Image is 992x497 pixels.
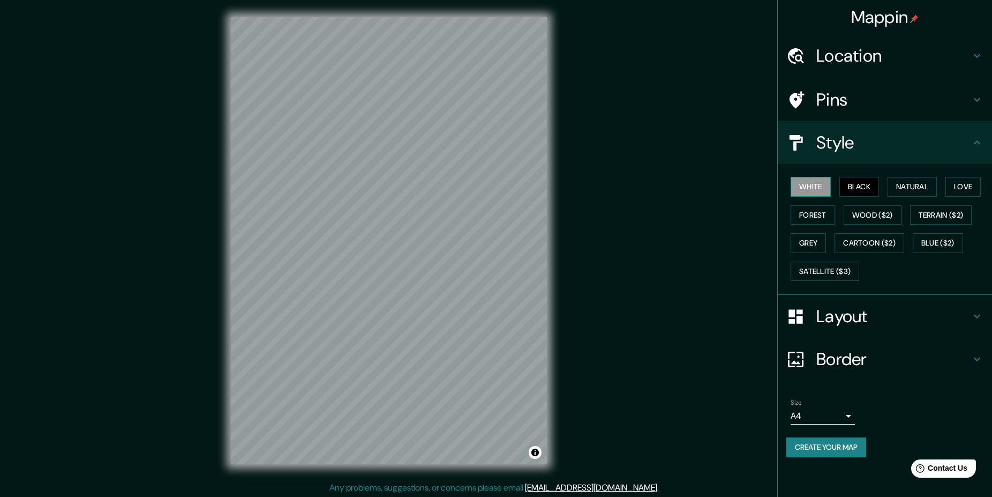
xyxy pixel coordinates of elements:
[816,45,971,66] h4: Location
[816,89,971,110] h4: Pins
[816,306,971,327] h4: Layout
[660,481,663,494] div: .
[839,177,880,197] button: Black
[816,348,971,370] h4: Border
[835,233,904,253] button: Cartoon ($2)
[659,481,660,494] div: .
[844,205,901,225] button: Wood ($2)
[888,177,937,197] button: Natural
[778,78,992,121] div: Pins
[778,121,992,164] div: Style
[816,132,971,153] h4: Style
[910,205,972,225] button: Terrain ($2)
[913,233,963,253] button: Blue ($2)
[791,407,855,425] div: A4
[529,446,542,459] button: Toggle attribution
[329,481,659,494] p: Any problems, suggestions, or concerns please email .
[778,338,992,381] div: Border
[791,205,835,225] button: Forest
[231,17,547,464] canvas: Map
[791,398,802,407] label: Size
[945,177,981,197] button: Love
[791,262,859,281] button: Satellite ($3)
[910,14,919,23] img: pin-icon.png
[786,437,866,457] button: Create your map
[851,6,919,28] h4: Mappin
[897,455,980,485] iframe: Help widget launcher
[525,482,657,493] a: [EMAIL_ADDRESS][DOMAIN_NAME]
[778,34,992,77] div: Location
[778,295,992,338] div: Layout
[791,177,831,197] button: White
[791,233,826,253] button: Grey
